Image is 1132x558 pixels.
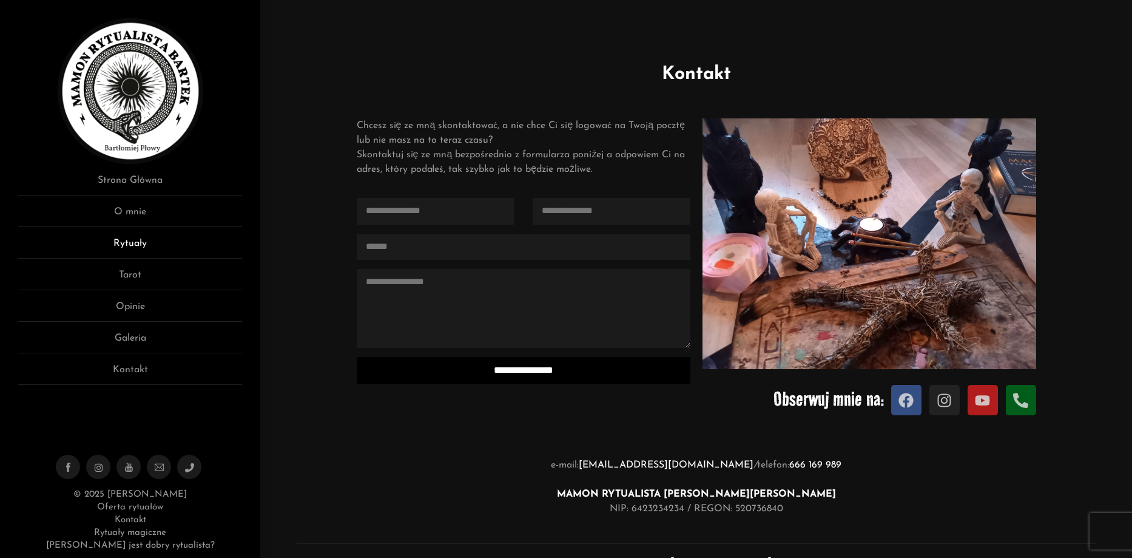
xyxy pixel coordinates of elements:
a: Opinie [18,299,242,322]
a: Kontakt [18,362,242,385]
i: / [753,458,757,472]
img: Rytualista Bartek [58,18,203,164]
a: Rytuały magiczne [94,528,166,537]
a: 666 169 989 [789,460,841,470]
a: Rytuały [18,236,242,259]
a: O mnie [18,205,242,227]
p: Chcesz się ze mną skontaktować, a nie chce Ci się logować na Twoją pocztę lub nie masz na to tera... [357,118,690,177]
p: Obserwuj mnie na: [702,381,884,417]
a: [EMAIL_ADDRESS][DOMAIN_NAME] [579,460,753,470]
p: e-mail: telefon: NIP: 6423234234 / REGON: 520736840 [285,458,1108,516]
h2: Kontakt [278,61,1114,88]
a: Tarot [18,268,242,290]
strong: MAMON RYTUALISTA [PERSON_NAME] [PERSON_NAME] [557,489,836,499]
a: Oferta rytuałów [97,503,163,512]
form: Contact form [357,198,690,412]
a: Strona Główna [18,173,242,196]
a: Galeria [18,331,242,353]
a: Kontakt [115,515,146,525]
a: [PERSON_NAME] jest dobry rytualista? [46,541,215,550]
